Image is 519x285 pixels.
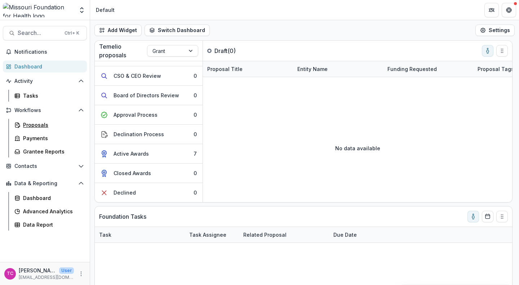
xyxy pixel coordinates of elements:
[383,61,473,77] div: Funding Requested
[467,211,479,222] button: toggle-assigned-to-me
[23,194,81,202] div: Dashboard
[329,227,383,242] div: Due Date
[3,3,74,17] img: Missouri Foundation for Health logo
[99,212,146,221] p: Foundation Tasks
[7,271,13,276] div: Tori Cope
[185,227,239,242] div: Task Assignee
[496,211,508,222] button: Drag
[114,130,164,138] div: Declination Process
[77,270,85,278] button: More
[14,49,84,55] span: Notifications
[14,181,75,187] span: Data & Reporting
[194,72,197,80] div: 0
[3,61,87,72] a: Dashboard
[3,178,87,189] button: Open Data & Reporting
[96,6,115,14] div: Default
[23,121,81,129] div: Proposals
[14,63,81,70] div: Dashboard
[3,160,87,172] button: Open Contacts
[502,3,516,17] button: Get Help
[95,227,185,242] div: Task
[23,208,81,215] div: Advanced Analytics
[203,61,293,77] div: Proposal Title
[95,86,203,105] button: Board of Directors Review0
[95,66,203,86] button: CSO & CEO Review0
[194,189,197,196] div: 0
[59,267,74,274] p: User
[23,221,81,228] div: Data Report
[14,78,75,84] span: Activity
[145,25,210,36] button: Switch Dashboard
[239,227,329,242] div: Related Proposal
[18,30,60,36] span: Search...
[214,46,269,55] p: Draft ( 0 )
[95,144,203,164] button: Active Awards7
[383,65,441,73] div: Funding Requested
[12,219,87,231] a: Data Report
[293,61,383,77] div: Entity Name
[95,183,203,202] button: Declined0
[23,92,81,99] div: Tasks
[114,72,161,80] div: CSO & CEO Review
[482,45,493,57] button: toggle-assigned-to-me
[114,111,158,119] div: Approval Process
[23,134,81,142] div: Payments
[114,169,151,177] div: Closed Awards
[95,231,116,239] div: Task
[114,189,136,196] div: Declined
[482,211,493,222] button: Calendar
[194,111,197,119] div: 0
[14,107,75,113] span: Workflows
[12,192,87,204] a: Dashboard
[185,231,231,239] div: Task Assignee
[14,163,75,169] span: Contacts
[335,144,380,152] p: No data available
[12,132,87,144] a: Payments
[12,205,87,217] a: Advanced Analytics
[19,274,74,281] p: [EMAIL_ADDRESS][DOMAIN_NAME]
[93,5,117,15] nav: breadcrumb
[95,125,203,144] button: Declination Process0
[475,25,515,36] button: Settings
[293,65,332,73] div: Entity Name
[484,3,499,17] button: Partners
[194,92,197,99] div: 0
[3,26,87,40] button: Search...
[194,150,197,157] div: 7
[329,231,361,239] div: Due Date
[23,148,81,155] div: Grantee Reports
[473,65,518,73] div: Proposal Tags
[3,104,87,116] button: Open Workflows
[3,75,87,87] button: Open Activity
[12,90,87,102] a: Tasks
[496,45,508,57] button: Drag
[203,65,247,73] div: Proposal Title
[114,92,179,99] div: Board of Directors Review
[3,46,87,58] button: Notifications
[77,3,87,17] button: Open entity switcher
[12,119,87,131] a: Proposals
[194,130,197,138] div: 0
[95,164,203,183] button: Closed Awards0
[239,231,291,239] div: Related Proposal
[94,25,142,36] button: Add Widget
[194,169,197,177] div: 0
[63,29,81,37] div: Ctrl + K
[95,105,203,125] button: Approval Process0
[12,146,87,157] a: Grantee Reports
[19,267,56,274] p: [PERSON_NAME]
[99,42,147,59] p: Temelio proposals
[114,150,149,157] div: Active Awards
